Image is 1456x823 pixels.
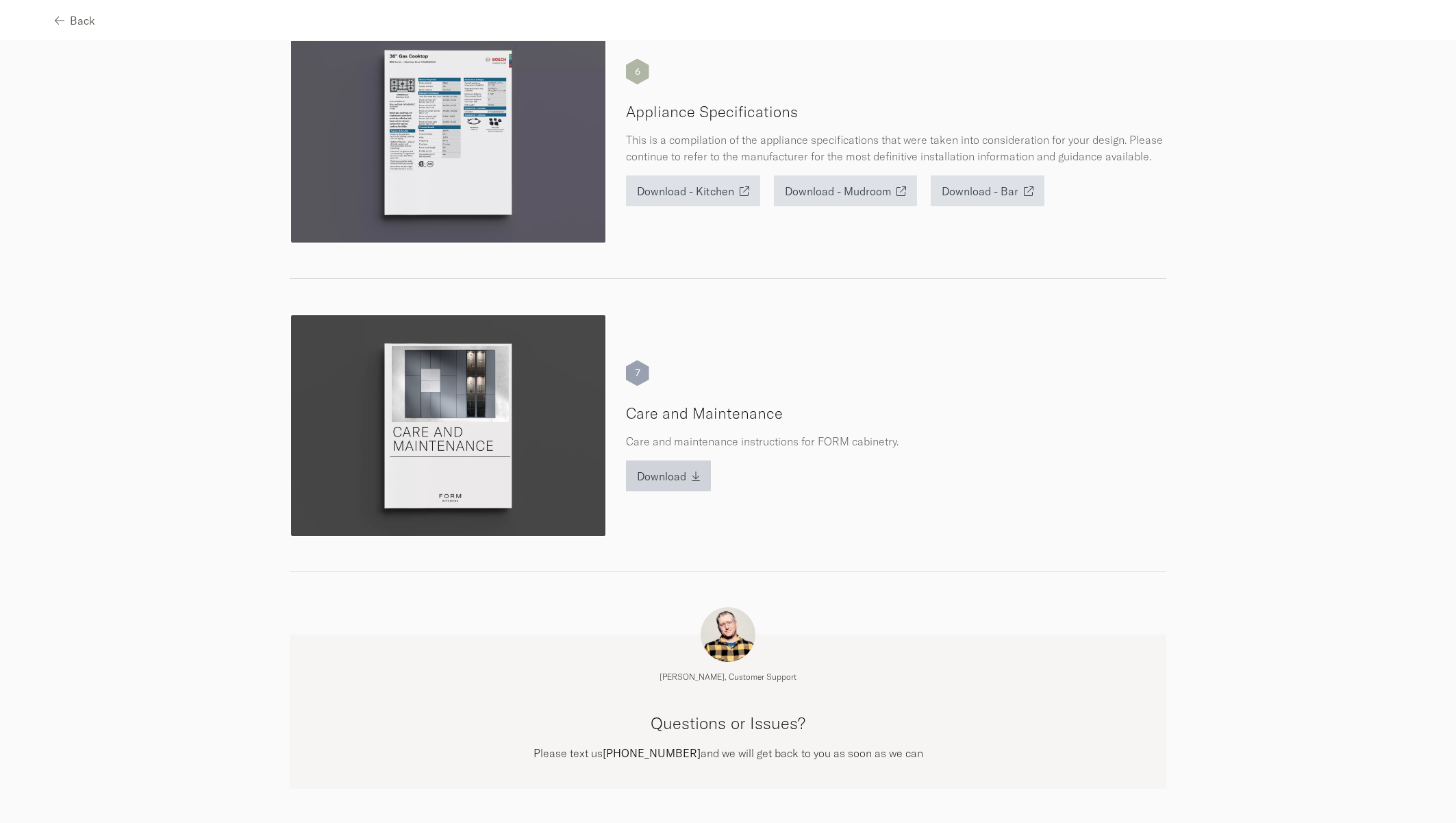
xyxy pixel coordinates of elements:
[774,175,917,206] button: Download - Mudroom
[701,607,755,662] img: charlie.png
[626,101,1167,122] h5: Appliance Specifications
[637,471,686,482] span: Download
[626,175,760,206] button: Download - Kitchen
[290,314,607,537] img: prepare-installation-07.webp
[70,15,95,26] span: Back
[626,403,1167,423] h5: Care and Maintenance
[626,132,1167,164] p: This is a compilation of the appliance specifications that were taken into consideration for your...
[931,175,1044,206] button: Download - Bar
[55,5,95,36] button: Back
[603,746,701,760] span: [PHONE_NUMBER]
[626,59,649,85] div: 6
[626,360,649,386] div: 7
[651,711,805,735] h4: Questions or Issues?
[785,186,891,197] span: Download - Mudroom
[290,21,607,244] img: prepare-installation-06.webp
[660,669,796,685] p: [PERSON_NAME], Customer Support
[626,460,711,491] button: Download
[942,186,1018,197] span: Download - Bar
[626,433,1167,450] p: Care and maintenance instructions for FORM cabinetry.
[534,745,923,761] p: Please text us and we will get back to you as soon as we can
[637,186,734,197] span: Download - Kitchen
